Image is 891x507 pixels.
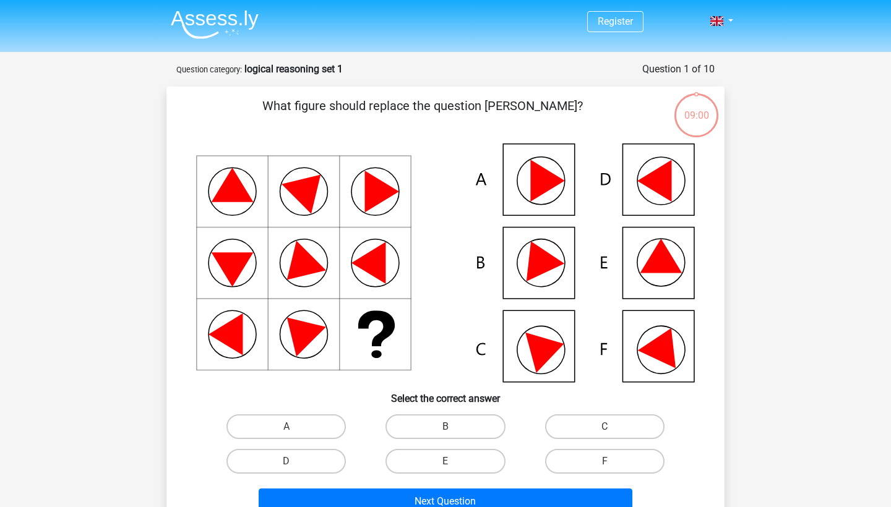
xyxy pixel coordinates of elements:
h6: Select the correct answer [186,383,705,404]
img: Assessly [171,10,259,39]
label: A [226,414,346,439]
label: D [226,449,346,474]
p: What figure should replace the question [PERSON_NAME]? [186,96,658,134]
label: B [385,414,505,439]
a: Register [598,15,633,27]
strong: logical reasoning set 1 [244,63,343,75]
label: C [545,414,665,439]
label: F [545,449,665,474]
label: E [385,449,505,474]
div: 09:00 [673,92,720,123]
div: Question 1 of 10 [642,62,715,77]
small: Question category: [176,65,242,74]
